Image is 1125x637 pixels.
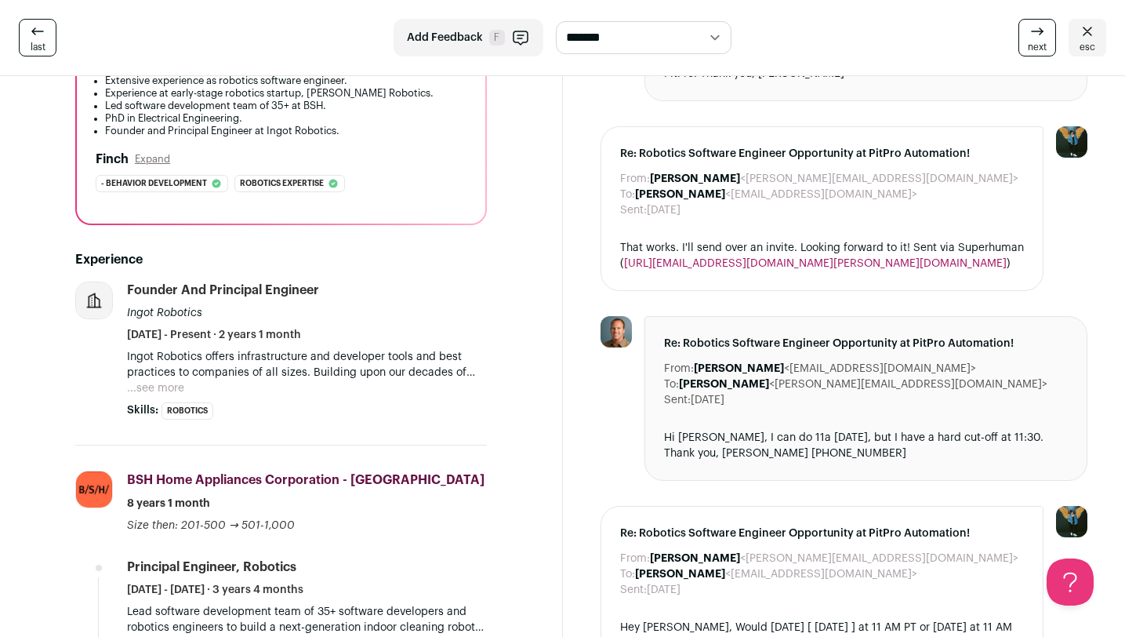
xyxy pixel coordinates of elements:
dd: <[PERSON_NAME][EMAIL_ADDRESS][DOMAIN_NAME]> [650,551,1018,566]
dd: <[EMAIL_ADDRESS][DOMAIN_NAME]> [635,187,917,202]
dd: <[PERSON_NAME][EMAIL_ADDRESS][DOMAIN_NAME]> [679,377,1047,392]
img: 12031951-medium_jpg [1056,506,1087,537]
img: 12031951-medium_jpg [1056,126,1087,158]
li: PhD in Electrical Engineering. [105,112,466,125]
span: 8 years 1 month [127,496,210,511]
span: esc [1080,41,1095,53]
a: next [1018,19,1056,56]
span: last [31,41,45,53]
div: Founder and Principal Engineer [127,282,319,299]
button: ...see more [127,380,184,396]
dd: [DATE] [647,582,680,598]
dt: To: [620,187,635,202]
b: [PERSON_NAME] [635,189,725,200]
span: Ingot Robotics [127,308,202,318]
dd: <[EMAIL_ADDRESS][DOMAIN_NAME]> [635,566,917,582]
dt: From: [620,551,650,566]
dt: Sent: [620,202,647,218]
button: Expand [135,153,170,166]
dd: <[PERSON_NAME][EMAIL_ADDRESS][DOMAIN_NAME]> [650,171,1018,187]
span: next [1028,41,1047,53]
span: Size then: 201-500 → 501-1,000 [127,520,295,531]
dd: [DATE] [691,392,724,408]
li: Extensive experience as robotics software engineer. [105,75,466,87]
p: Lead software development team of 35+ software developers and robotics engineers to build a next-... [127,604,487,635]
span: - behavior development [101,176,207,191]
p: Ingot Robotics offers infrastructure and developer tools and best practices to companies of all s... [127,349,487,380]
li: Experience at early-stage robotics startup, [PERSON_NAME] Robotics. [105,87,466,100]
dd: <[EMAIL_ADDRESS][DOMAIN_NAME]> [694,361,976,377]
span: Re: Robotics Software Engineer Opportunity at PitPro Automation! [664,336,1069,351]
span: Robotics expertise [240,176,324,191]
h2: Experience [75,250,487,269]
li: Robotics [161,402,213,420]
span: F [489,30,505,45]
a: esc [1069,19,1106,56]
div: Principal Engineer, Robotics [127,559,296,576]
span: BSH Home Appliances Corporation - [GEOGRAPHIC_DATA] [127,474,484,486]
dd: [DATE] [647,202,680,218]
dt: From: [620,171,650,187]
span: Skills: [127,402,158,418]
div: Hi [PERSON_NAME], I can do 11a [DATE], but I have a hard cut-off at 11:30. Thank you, [PERSON_NAM... [664,430,1069,461]
button: Add Feedback F [394,19,543,56]
b: [PERSON_NAME] [650,173,740,184]
dt: Sent: [664,392,691,408]
img: f670b480ac7fa74c0b1c93f084dd88c3f18cf969b272a9e203232fd0930c49c5 [76,471,112,508]
img: company-logo-placeholder-414d4e2ec0e2ddebbe968bf319fdfe5acfe0c9b87f798d344e800bc9a89632a0.png [76,282,112,318]
b: [PERSON_NAME] [635,569,725,580]
a: [URL][EMAIL_ADDRESS][DOMAIN_NAME][PERSON_NAME][DOMAIN_NAME] [624,258,1007,269]
b: [PERSON_NAME] [679,379,769,390]
span: Re: Robotics Software Engineer Opportunity at PitPro Automation! [620,526,1025,541]
dt: From: [664,361,694,377]
li: Founder and Principal Engineer at Ingot Robotics. [105,125,466,137]
span: Re: Robotics Software Engineer Opportunity at PitPro Automation! [620,146,1025,162]
h2: Finch [96,150,129,169]
b: [PERSON_NAME] [650,553,740,564]
img: 1fd14dc7b27cc41b5c184b06ed6e568d9def238fea8fe145862045f60ef59116 [601,316,632,348]
dt: To: [620,566,635,582]
a: last [19,19,56,56]
span: Add Feedback [407,30,483,45]
iframe: Help Scout Beacon - Open [1047,559,1094,606]
b: [PERSON_NAME] [694,363,784,374]
span: [DATE] - [DATE] · 3 years 4 months [127,582,303,598]
span: [DATE] - Present · 2 years 1 month [127,327,301,343]
dt: Sent: [620,582,647,598]
dt: To: [664,377,679,392]
li: Led software development team of 35+ at BSH. [105,100,466,112]
div: That works. I'll send over an invite. Looking forward to it! Sent via Superhuman ( ) [620,240,1025,271]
